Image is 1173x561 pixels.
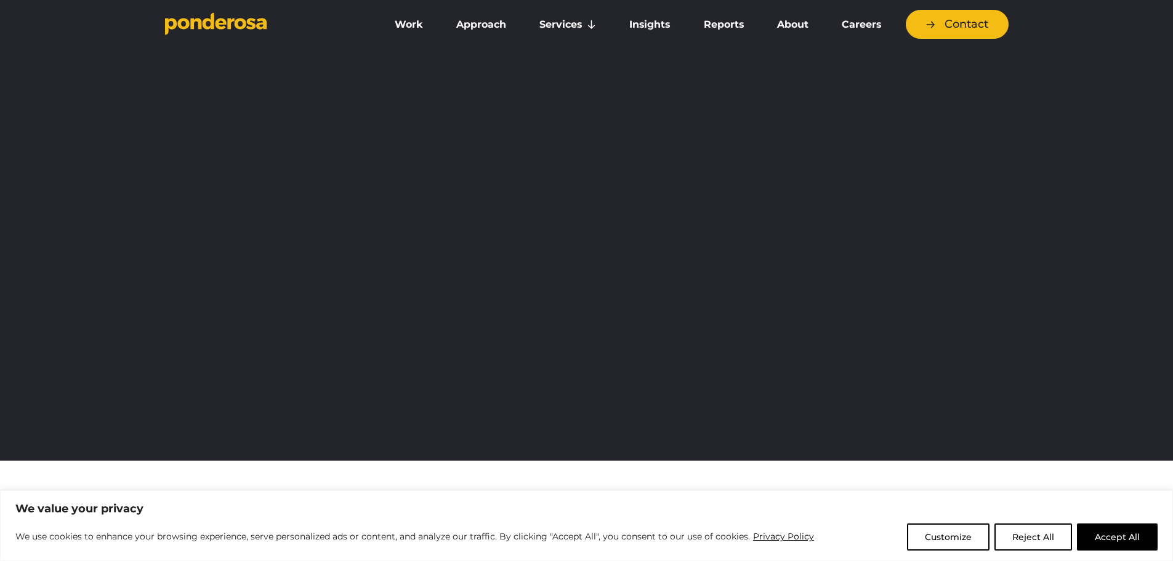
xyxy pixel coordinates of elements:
[907,523,990,551] button: Customize
[906,10,1009,39] a: Contact
[15,501,1158,516] p: We value your privacy
[381,12,437,38] a: Work
[525,12,610,38] a: Services
[1077,523,1158,551] button: Accept All
[442,12,520,38] a: Approach
[690,12,758,38] a: Reports
[165,12,362,37] a: Go to homepage
[994,523,1072,551] button: Reject All
[828,12,895,38] a: Careers
[752,529,815,544] a: Privacy Policy
[15,529,815,544] p: We use cookies to enhance your browsing experience, serve personalized ads or content, and analyz...
[615,12,684,38] a: Insights
[763,12,823,38] a: About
